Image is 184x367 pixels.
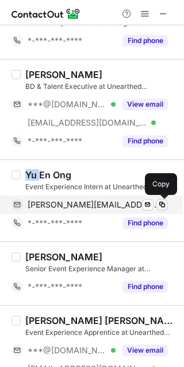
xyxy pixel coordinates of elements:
[122,35,168,46] button: Reveal Button
[25,315,177,326] div: [PERSON_NAME] [PERSON_NAME]
[122,99,168,110] button: Reveal Button
[25,251,102,263] div: [PERSON_NAME]
[28,118,147,128] span: [EMAIL_ADDRESS][DOMAIN_NAME]
[28,345,107,356] span: ***@[DOMAIN_NAME]
[25,169,71,181] div: Yu En Ong
[28,99,107,110] span: ***@[DOMAIN_NAME]
[25,264,177,274] div: Senior Event Experience Manager at Unearthed Productions
[122,281,168,292] button: Reveal Button
[25,327,177,338] div: Event Experience Apprentice at Unearthed Productions
[25,69,102,80] div: [PERSON_NAME]
[122,217,168,229] button: Reveal Button
[11,7,80,21] img: ContactOut v5.3.10
[122,345,168,356] button: Reveal Button
[122,135,168,147] button: Reveal Button
[25,182,177,192] div: Event Experience Intern at Unearthed Productions
[25,81,177,92] div: BD & Talent Executive at Unearthed Productions
[28,200,159,210] span: [PERSON_NAME][EMAIL_ADDRESS][DOMAIN_NAME]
